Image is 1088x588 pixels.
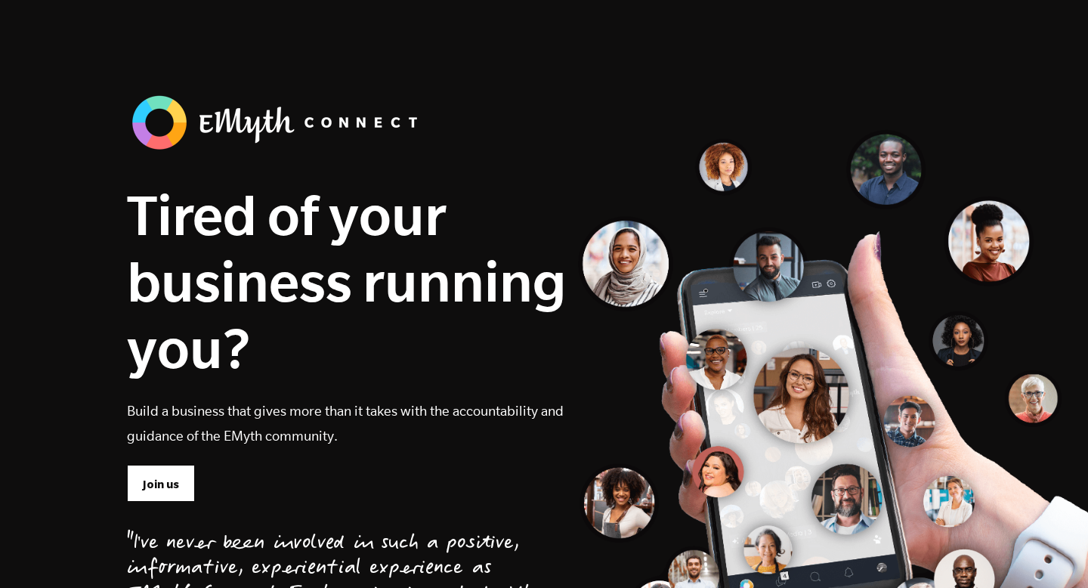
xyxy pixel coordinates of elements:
iframe: Chat Widget [1012,515,1088,588]
h1: Tired of your business running you? [127,181,567,381]
img: banner_logo [127,91,429,154]
span: Join us [143,476,179,493]
p: Build a business that gives more than it takes with the accountability and guidance of the EMyth ... [127,398,567,448]
a: Join us [127,465,195,501]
